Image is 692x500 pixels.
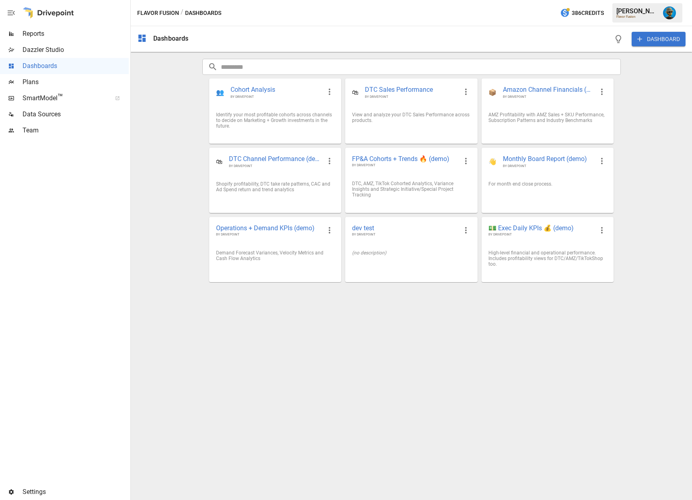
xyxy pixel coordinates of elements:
[352,250,470,256] div: (no description)
[352,232,457,237] span: BY DRIVEPOINT
[488,158,496,165] div: 👋
[352,224,457,232] span: dev test
[365,95,457,99] span: BY DRIVEPOINT
[23,77,129,87] span: Plans
[488,112,607,123] div: AMZ Profitability with AMZ Sales + SKU Performance, Subscription Patterns and Industry Benchmarks
[153,35,189,42] div: Dashboards
[23,110,129,119] span: Data Sources
[229,164,321,168] span: BY DRIVEPOINT
[503,155,594,164] span: Monthly Board Report (demo)
[216,250,334,261] div: Demand Forecast Variances, Velocity Metrics and Cash Flow Analytics
[23,487,129,497] span: Settings
[216,158,222,165] div: 🛍
[23,29,129,39] span: Reports
[488,232,594,237] span: BY DRIVEPOINT
[616,7,658,15] div: [PERSON_NAME]
[352,89,358,96] div: 🛍
[352,163,457,168] span: BY DRIVEPOINT
[229,155,321,164] span: DTC Channel Performance (demo)
[658,2,681,24] button: Lance Quejada
[352,155,457,163] span: FP&A Cohorts + Trends 🔥 (demo)
[663,6,676,19] img: Lance Quejada
[216,181,334,192] div: Shopify profitability, DTC take rate patterns, CAC and Ad Spend return and trend analytics
[557,6,607,21] button: 386Credits
[488,224,594,232] span: 💵 Exec Daily KPIs 💰 (demo)
[58,92,63,102] span: ™
[503,85,594,95] span: Amazon Channel Financials (demo)
[23,126,129,135] span: Team
[137,8,179,18] button: Flavor Fusion
[23,93,106,103] span: SmartModel
[231,95,321,99] span: BY DRIVEPOINT
[488,181,607,187] div: For month end close process.
[503,95,594,99] span: BY DRIVEPOINT
[231,85,321,95] span: Cohort Analysis
[181,8,183,18] div: /
[503,164,594,168] span: BY DRIVEPOINT
[23,61,129,71] span: Dashboards
[216,224,321,232] span: Operations + Demand KPIs (demo)
[23,45,129,55] span: Dazzler Studio
[216,112,334,129] div: Identify your most profitable cohorts across channels to decide on Marketing + Growth investments...
[488,250,607,267] div: High-level financial and operational performance. Includes profitability views for DTC/AMZ/TikTok...
[572,8,604,18] span: 386 Credits
[616,15,658,19] div: Flavor Fusion
[632,32,686,46] button: DASHBOARD
[216,89,224,96] div: 👥
[216,232,321,237] span: BY DRIVEPOINT
[488,89,496,96] div: 📦
[352,181,470,198] div: DTC, AMZ, TikTok Cohorted Analytics, Variance Insights and Strategic Initiative/Special Project T...
[365,85,457,95] span: DTC Sales Performance
[352,112,470,123] div: View and analyze your DTC Sales Performance across products.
